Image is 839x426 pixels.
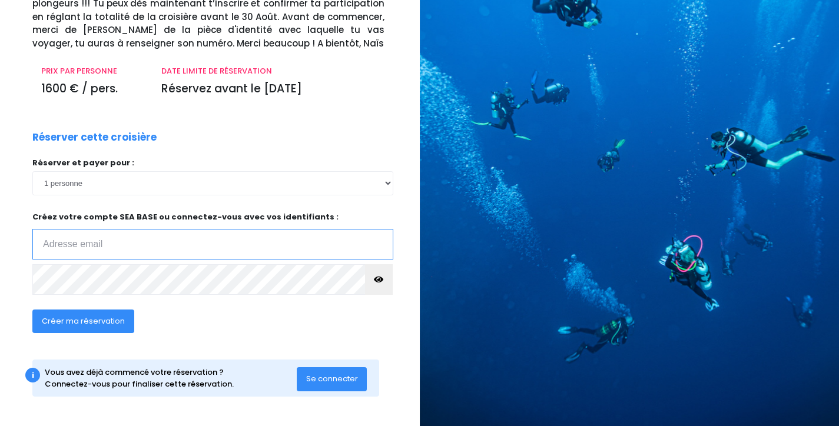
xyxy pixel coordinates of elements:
[297,367,367,391] button: Se connecter
[41,65,144,77] p: PRIX PAR PERSONNE
[45,367,297,390] div: Vous avez déjà commencé votre réservation ? Connectez-vous pour finaliser cette réservation.
[297,374,367,384] a: Se connecter
[32,211,393,260] p: Créez votre compte SEA BASE ou connectez-vous avec vos identifiants :
[32,157,393,169] p: Réserver et payer pour :
[306,373,358,384] span: Se connecter
[161,65,384,77] p: DATE LIMITE DE RÉSERVATION
[41,81,144,98] p: 1600 € / pers.
[25,368,40,382] div: i
[32,130,157,145] p: Réserver cette croisière
[42,315,125,327] span: Créer ma réservation
[161,81,384,98] p: Réservez avant le [DATE]
[32,309,134,333] button: Créer ma réservation
[32,229,393,259] input: Adresse email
